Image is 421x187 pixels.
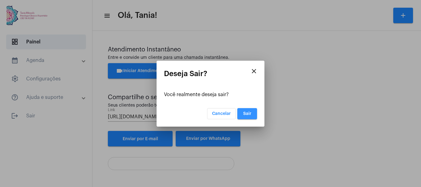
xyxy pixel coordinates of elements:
div: Você realmente deseja sair? [164,92,257,97]
button: Cancelar [207,108,236,119]
mat-icon: close [250,67,258,75]
button: Sair [237,108,257,119]
span: Cancelar [212,112,231,116]
mat-card-title: Deseja Sair? [164,70,257,78]
span: Sair [243,112,251,116]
